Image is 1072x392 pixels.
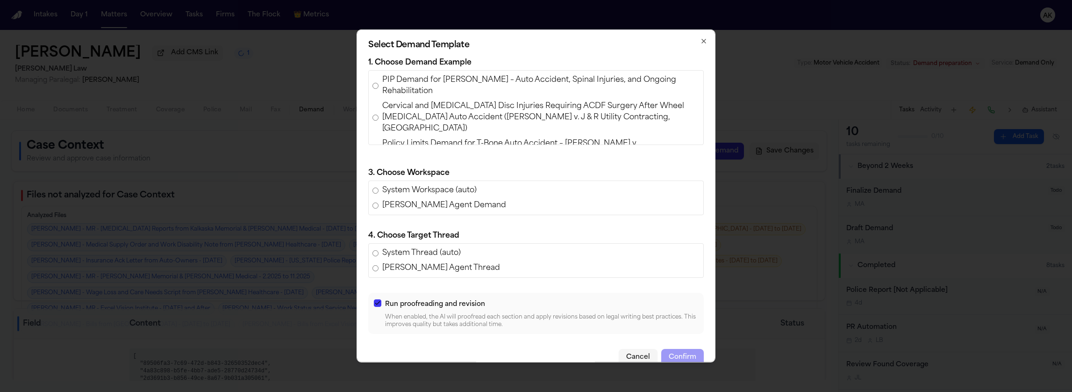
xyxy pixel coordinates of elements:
span: Cervical and [MEDICAL_DATA] Disc Injuries Requiring ACDF Surgery After Wheel [MEDICAL_DATA] Auto ... [382,101,700,134]
h2: Select Demand Template [368,41,704,50]
p: 1. Choose Demand Example [368,57,704,68]
span: PIP Demand for [PERSON_NAME] – Auto Accident, Spinal Injuries, and Ongoing Rehabilitation [382,74,700,97]
input: System Thread (auto) [372,250,379,256]
span: System Thread (auto) [382,247,461,259]
input: Cervical and [MEDICAL_DATA] Disc Injuries Requiring ACDF Surgery After Wheel [MEDICAL_DATA] Auto ... [372,114,379,120]
p: When enabled, the AI will proofread each section and apply revisions based on legal writing best ... [385,313,698,328]
input: PIP Demand for [PERSON_NAME] – Auto Accident, Spinal Injuries, and Ongoing Rehabilitation [372,82,379,88]
span: Run proofreading and revision [385,301,485,308]
p: 3. Choose Workspace [368,167,704,179]
p: 4. Choose Target Thread [368,230,704,241]
span: [PERSON_NAME] Agent Thread [382,262,500,274]
input: [PERSON_NAME] Agent Demand [372,202,379,208]
span: System Workspace (auto) [382,185,477,196]
span: [PERSON_NAME] Agent Demand [382,200,506,211]
span: Policy Limits Demand for T-Bone Auto Accident – [PERSON_NAME] v. [PERSON_NAME] (Safeway Insurance) [382,138,700,160]
input: [PERSON_NAME] Agent Thread [372,265,379,271]
input: System Workspace (auto) [372,187,379,193]
button: Cancel [619,349,657,366]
